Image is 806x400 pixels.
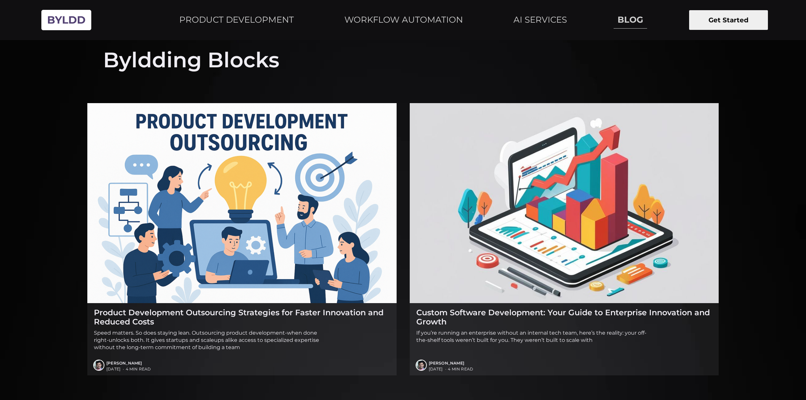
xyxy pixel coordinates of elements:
[123,366,124,372] span: •
[429,366,712,372] span: 4 min read
[175,12,298,28] a: PRODUCT DEVELOPMENT
[38,5,95,35] img: Byldd - Product Development Company
[103,26,279,74] h1: Byldding Blocks
[106,361,142,366] a: [PERSON_NAME]
[429,361,465,366] a: [PERSON_NAME]
[429,367,443,371] time: [DATE]
[689,10,768,30] button: Get Started
[94,360,104,370] img: Ayush Singhvi
[106,367,120,371] time: [DATE]
[94,308,390,326] h2: Product Development Outsourcing Strategies for Faster Innovation and Reduced Costs
[510,12,571,28] a: AI SERVICES
[416,303,712,349] a: Custom Software Development: Your Guide to Enterprise Innovation and Growth If you’re running an ...
[340,12,467,28] a: WORKFLOW AUTOMATION
[87,103,397,303] img: Product Development Outsourcing Strategies for Faster Innovation and Reduced Costs
[445,366,447,372] span: •
[106,366,390,372] span: 4 min read
[416,308,712,326] h2: Custom Software Development: Your Guide to Enterprise Innovation and Growth
[94,303,390,356] a: Product Development Outsourcing Strategies for Faster Innovation and Reduced Costs Speed matters....
[410,103,719,303] img: Custom Software Development: Your Guide to Enterprise Innovation and Growth
[416,329,655,344] p: If you’re running an enterprise without an internal tech team, here’s the reality: your off-the-s...
[416,360,426,370] img: Ayush Singhvi
[94,329,333,351] p: Speed matters. So does staying lean. Outsourcing product development-when done right-unlocks both...
[614,12,647,29] a: BLOG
